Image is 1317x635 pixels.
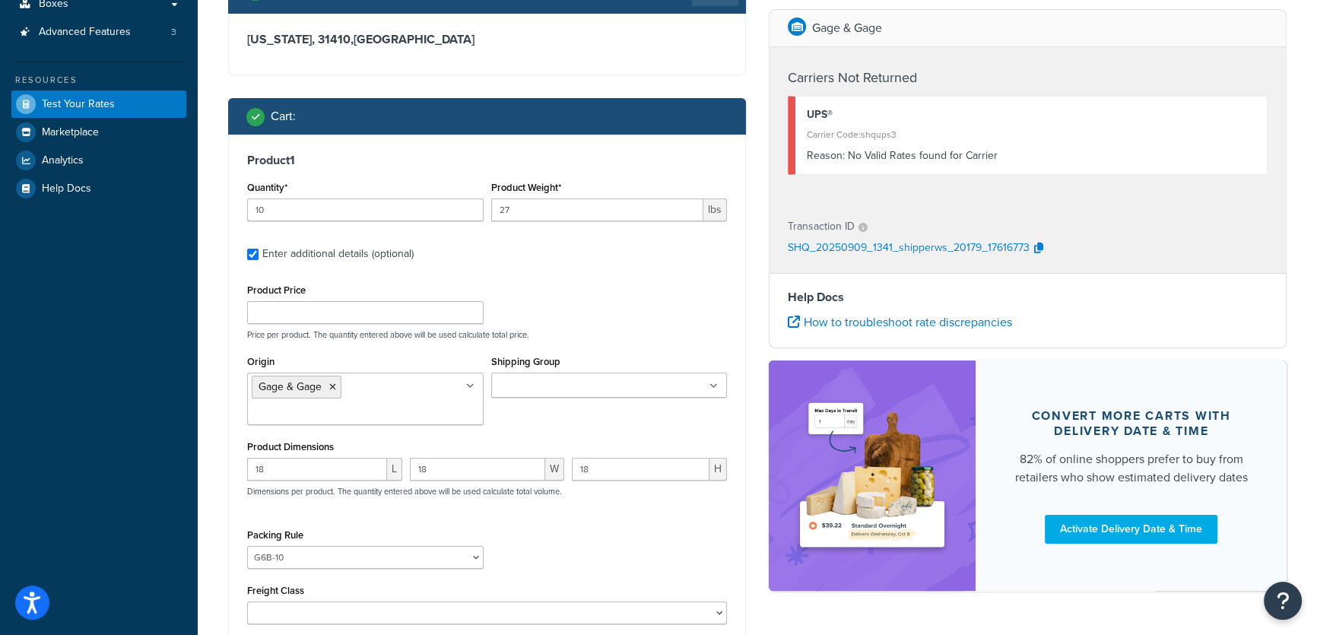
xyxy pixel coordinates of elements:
p: SHQ_20250909_1341_shipperws_20179_17616773 [788,237,1030,260]
span: Analytics [42,154,84,167]
img: feature-image-ddt-36eae7f7280da8017bfb280eaccd9c446f90b1fe08728e4019434db127062ab4.png [792,383,953,568]
div: Convert more carts with delivery date & time [1012,408,1250,439]
label: Freight Class [247,585,304,596]
span: lbs [703,198,727,221]
a: Test Your Rates [11,90,186,118]
label: Product Dimensions [247,441,334,452]
a: How to troubleshoot rate discrepancies [788,313,1012,331]
span: Gage & Gage [259,379,322,395]
li: Advanced Features [11,18,186,46]
label: Packing Rule [247,529,303,541]
label: Product Weight* [491,182,561,193]
span: Marketplace [42,126,99,139]
a: Activate Delivery Date & Time [1045,515,1217,544]
a: Help Docs [11,175,186,202]
button: Open Resource Center [1264,582,1302,620]
label: Shipping Group [491,356,560,367]
label: Product Price [247,284,306,296]
span: L [387,458,402,481]
span: H [709,458,727,481]
span: Test Your Rates [42,98,115,111]
input: 0.0 [247,198,484,221]
span: Advanced Features [39,26,131,39]
span: 3 [171,26,176,39]
input: 0.00 [491,198,704,221]
label: Origin [247,356,275,367]
h3: Product 1 [247,153,727,168]
span: Reason: [807,148,845,164]
div: 82% of online shoppers prefer to buy from retailers who show estimated delivery dates [1012,450,1250,487]
p: Price per product. The quantity entered above will be used calculate total price. [243,329,731,340]
p: Dimensions per product. The quantity entered above will be used calculate total volume. [243,486,562,497]
p: Transaction ID [788,216,855,237]
div: Resources [11,74,186,87]
div: No Valid Rates found for Carrier [807,145,1255,167]
p: Gage & Gage [812,17,882,39]
h3: [US_STATE], 31410 , [GEOGRAPHIC_DATA] [247,32,727,47]
a: Marketplace [11,119,186,146]
a: Advanced Features3 [11,18,186,46]
div: Enter additional details (optional) [262,243,414,265]
span: W [545,458,564,481]
div: UPS® [807,104,1255,125]
div: Carrier Code: shqups3 [807,124,1255,145]
span: Help Docs [42,183,91,195]
a: Analytics [11,147,186,174]
h4: Carriers Not Returned [788,68,1268,88]
h4: Help Docs [788,288,1268,306]
h2: Cart : [271,110,296,123]
input: Enter additional details (optional) [247,249,259,260]
label: Quantity* [247,182,287,193]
